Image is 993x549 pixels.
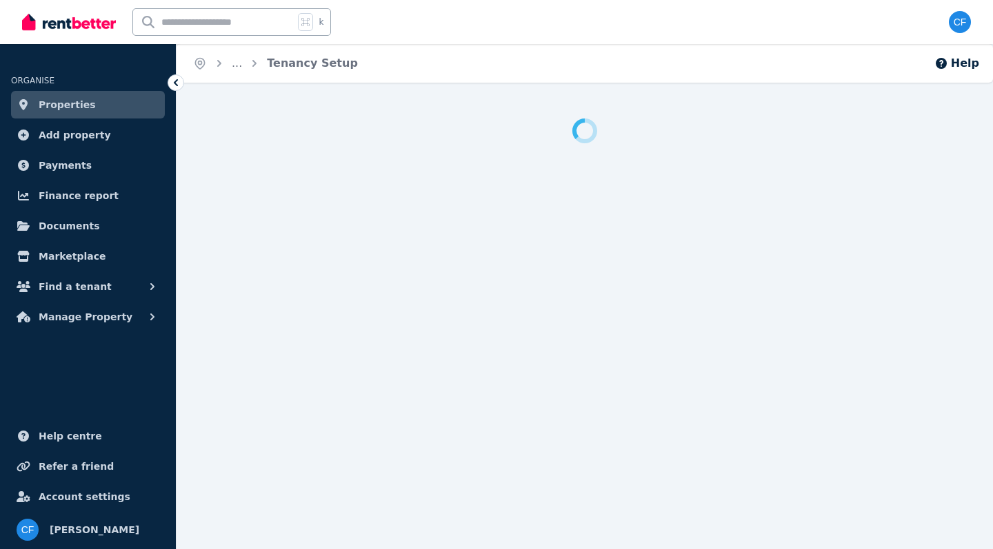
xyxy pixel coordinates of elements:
span: ORGANISE [11,76,54,85]
a: Payments [11,152,165,179]
a: Account settings [11,483,165,510]
span: Payments [39,157,92,174]
span: Finance report [39,187,119,204]
span: Help centre [39,428,102,444]
img: RentBetter [22,12,116,32]
button: Help [934,55,979,72]
a: Refer a friend [11,453,165,480]
span: Documents [39,218,100,234]
a: Marketplace [11,242,165,270]
span: Find a tenant [39,278,112,295]
img: Christy Fischer [17,519,39,541]
span: Account settings [39,488,130,505]
a: ... [232,56,242,70]
span: Manage Property [39,309,132,325]
nav: Breadcrumb [177,44,374,83]
span: Refer a friend [39,458,114,475]
a: Add property [11,121,165,149]
span: k [319,17,323,28]
span: [PERSON_NAME] [50,521,139,538]
a: Documents [11,212,165,240]
button: Find a tenant [11,273,165,300]
span: Marketplace [39,248,106,265]
a: Help centre [11,422,165,450]
a: Finance report [11,182,165,209]
span: Tenancy Setup [267,55,358,72]
span: Add property [39,127,111,143]
img: Christy Fischer [949,11,971,33]
span: Properties [39,96,96,113]
button: Manage Property [11,303,165,331]
a: Properties [11,91,165,118]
